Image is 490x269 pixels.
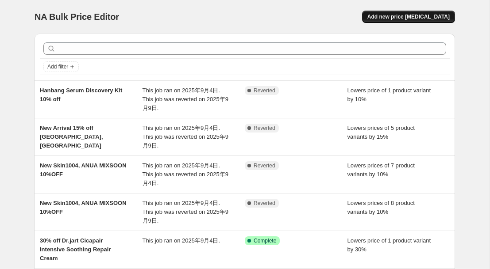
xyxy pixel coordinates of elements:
span: This job ran on 2025年9月4日. This job was reverted on 2025年9月9日. [143,200,228,224]
span: This job ran on 2025年9月4日. [143,237,220,244]
span: Lowers price of 1 product variant by 30% [347,237,431,253]
span: Add new price [MEDICAL_DATA] [367,13,450,20]
span: 30% off Dr.jart Cicapair Intensive Soothing Repair Cream [40,237,111,261]
span: Add filter [47,63,68,70]
span: Reverted [254,200,275,207]
span: This job ran on 2025年9月4日. This job was reverted on 2025年9月4日. [143,162,228,186]
span: Reverted [254,162,275,169]
span: Lowers price of 1 product variant by 10% [347,87,431,102]
span: Lowers prices of 5 product variants by 15% [347,125,415,140]
button: Add new price [MEDICAL_DATA] [362,11,455,23]
span: Reverted [254,125,275,132]
span: This job ran on 2025年9月4日. This job was reverted on 2025年9月9日. [143,87,228,111]
span: New Skin1004, ANUA MIXSOON 10%OFF [40,200,127,215]
span: Hanbang Serum Discovery Kit 10% off [40,87,122,102]
span: Reverted [254,87,275,94]
span: Lowers prices of 8 product variants by 10% [347,200,415,215]
span: New Arrival 15% off [GEOGRAPHIC_DATA], [GEOGRAPHIC_DATA] [40,125,103,149]
span: Lowers prices of 7 product variants by 10% [347,162,415,178]
span: This job ran on 2025年9月4日. This job was reverted on 2025年9月9日. [143,125,228,149]
span: Complete [254,237,276,244]
button: Add filter [43,61,79,72]
span: New Skin1004, ANUA MIXSOON 10%OFF [40,162,127,178]
span: NA Bulk Price Editor [35,12,119,22]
